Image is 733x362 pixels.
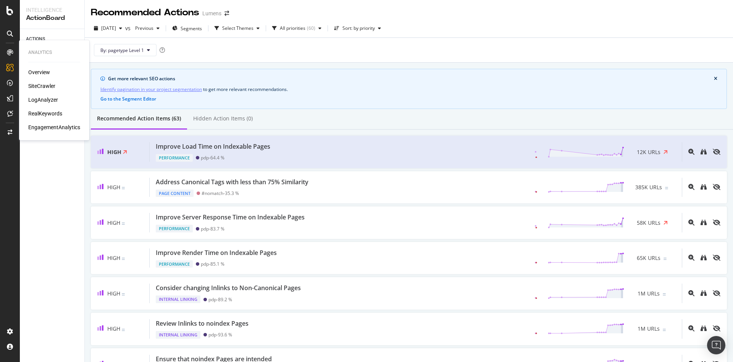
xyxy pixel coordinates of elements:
[156,260,193,268] div: Performance
[280,26,305,31] div: All priorities
[122,187,125,189] img: Equal
[108,75,714,82] div: Get more relevant SEO actions
[156,190,194,197] div: Page Content
[28,68,50,76] a: Overview
[156,319,249,328] div: Review Inlinks to noindex Pages
[688,255,694,261] div: magnifying-glass-plus
[638,290,660,297] span: 1M URLs
[156,295,200,303] div: Internal Linking
[713,184,720,190] div: eye-slash
[28,82,55,90] a: SiteCrawler
[713,290,720,296] div: eye-slash
[664,258,667,260] img: Equal
[193,115,253,122] div: Hidden Action Items (0)
[97,115,181,122] div: Recommended Action Items (63)
[132,25,153,31] span: Previous
[331,22,384,34] button: Sort: by priority
[156,284,301,292] div: Consider changing Inlinks to Non-Canonical Pages
[125,24,132,32] span: vs
[701,325,707,331] div: binoculars
[208,332,232,338] div: pdp - 93.6 %
[701,219,707,226] a: binoculars
[91,69,727,109] div: info banner
[28,110,62,117] a: RealKeywords
[707,336,725,354] div: Open Intercom Messenger
[122,293,125,295] img: Equal
[156,248,277,257] div: Improve Render Time on Indexable Pages
[713,255,720,261] div: eye-slash
[28,49,80,56] div: Analytics
[107,219,120,226] span: High
[156,331,200,339] div: Internal Linking
[107,290,120,297] span: High
[635,183,662,191] span: 385K URLs
[107,254,120,261] span: High
[307,26,315,31] div: ( 60 )
[100,96,156,102] button: Go to the Segment Editor
[701,184,707,190] div: binoculars
[701,219,707,226] div: binoculars
[663,293,666,295] img: Equal
[156,142,270,151] div: Improve Load Time on Indexable Pages
[101,25,116,31] span: 2025 Aug. 3rd
[26,14,78,23] div: ActionBoard
[712,75,719,83] button: close banner
[665,187,668,189] img: Equal
[637,254,660,262] span: 65K URLs
[688,325,694,331] div: magnifying-glass-plus
[100,85,202,93] a: Identify pagination in your project segmentation
[201,261,224,267] div: pdp - 85.1 %
[688,290,694,296] div: magnifying-glass-plus
[26,6,78,14] div: Intelligence
[156,154,193,162] div: Performance
[156,225,193,232] div: Performance
[156,213,305,222] div: Improve Server Response Time on Indexable Pages
[91,22,125,34] button: [DATE]
[688,219,694,226] div: magnifying-glass-plus
[701,290,707,297] a: binoculars
[169,22,205,34] button: Segments
[224,11,229,16] div: arrow-right-arrow-left
[638,325,660,333] span: 1M URLs
[701,325,707,332] a: binoculars
[122,258,125,260] img: Equal
[107,325,120,332] span: High
[637,219,660,227] span: 58K URLs
[94,44,157,56] button: By: pagetype Level 1
[701,148,707,156] a: binoculars
[26,35,79,43] a: ACTIONS
[107,183,120,191] span: High
[201,226,224,232] div: pdp - 83.7 %
[713,219,720,226] div: eye-slash
[663,329,666,331] img: Equal
[688,184,694,190] div: magnifying-glass-plus
[201,155,224,161] div: pdp - 64.4 %
[222,26,253,31] div: Select Themes
[701,290,707,296] div: binoculars
[156,178,308,187] div: Address Canonical Tags with less than 75% Similarity
[91,6,199,19] div: Recommended Actions
[208,297,232,302] div: pdp - 89.2 %
[701,254,707,261] a: binoculars
[28,96,58,104] a: LogAnalyzer
[701,149,707,155] div: binoculars
[342,26,375,31] div: Sort: by priority
[122,329,125,331] img: Equal
[202,10,221,17] div: Lumens
[713,149,720,155] div: eye-slash
[688,149,694,155] div: magnifying-glass-plus
[122,222,125,225] img: Equal
[132,22,163,34] button: Previous
[212,22,263,34] button: Select Themes
[701,183,707,191] a: binoculars
[713,325,720,331] div: eye-slash
[26,35,45,43] div: ACTIONS
[107,148,121,156] span: High
[202,190,239,196] div: #nomatch - 35.3 %
[28,123,80,131] a: EngagementAnalytics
